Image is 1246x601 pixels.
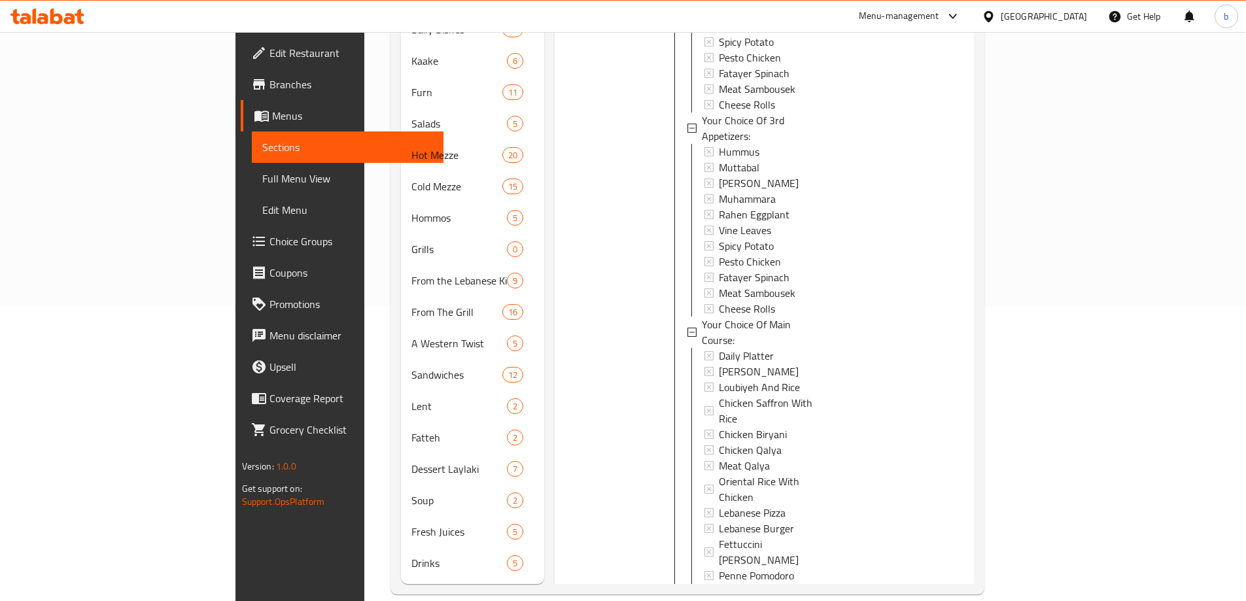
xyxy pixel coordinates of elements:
[503,369,523,381] span: 12
[702,112,820,144] span: Your Choice Of 3rd Appetizers:
[411,179,502,194] div: Cold Mezze
[411,555,507,571] span: Drinks
[401,516,544,547] div: Fresh Juices5
[241,37,443,69] a: Edit Restaurant
[241,226,443,257] a: Choice Groups
[502,179,523,194] div: items
[507,555,523,571] div: items
[242,458,274,475] span: Version:
[719,175,799,191] span: [PERSON_NAME]
[508,275,523,287] span: 9
[269,359,433,375] span: Upsell
[502,84,523,100] div: items
[401,547,544,579] div: Drinks5
[503,149,523,162] span: 20
[401,233,544,265] div: Grills0
[503,86,523,99] span: 11
[401,390,544,422] div: Lent2
[507,492,523,508] div: items
[411,116,507,131] span: Salads
[719,34,774,50] span: Spicy Potato
[507,335,523,351] div: items
[411,147,502,163] span: Hot Mezze
[411,492,507,508] div: Soup
[508,526,523,538] span: 5
[719,505,786,521] span: Lebanese Pizza
[719,583,782,599] span: Chicken Strips
[401,265,544,296] div: From the Lebanese Kitchen9
[401,45,544,77] div: Kaake6
[242,480,302,497] span: Get support on:
[269,265,433,281] span: Coupons
[719,458,770,473] span: Meat Qalya
[411,304,502,320] div: From The Grill
[401,328,544,359] div: A Western Twist5
[719,50,781,65] span: Pesto Chicken
[241,320,443,351] a: Menu disclaimer
[1224,9,1228,24] span: b
[508,55,523,67] span: 6
[241,69,443,100] a: Branches
[276,458,296,475] span: 1.0.0
[508,337,523,350] span: 5
[719,81,795,97] span: Meat Sambousek
[719,269,789,285] span: Fatayer Spinach
[401,422,544,453] div: Fatteh2
[508,118,523,130] span: 5
[401,202,544,233] div: Hommos5
[411,84,502,100] div: Furn
[507,116,523,131] div: items
[401,77,544,108] div: Furn11
[241,351,443,383] a: Upsell
[411,53,507,69] span: Kaake
[507,461,523,477] div: items
[502,304,523,320] div: items
[241,383,443,414] a: Coverage Report
[508,243,523,256] span: 0
[719,568,794,583] span: Penne Pomodoro
[719,191,776,207] span: Muhammara
[507,524,523,540] div: items
[1001,9,1087,24] div: [GEOGRAPHIC_DATA]
[507,273,523,288] div: items
[252,163,443,194] a: Full Menu View
[411,524,507,540] div: Fresh Juices
[411,210,507,226] span: Hommos
[411,461,507,477] span: Dessert Laylaki
[269,45,433,61] span: Edit Restaurant
[411,241,507,257] span: Grills
[719,395,820,426] span: Chicken Saffron With Rice
[401,296,544,328] div: From The Grill16
[411,430,507,445] span: Fatteh
[507,53,523,69] div: items
[262,139,433,155] span: Sections
[241,100,443,131] a: Menus
[507,430,523,445] div: items
[503,306,523,318] span: 16
[252,194,443,226] a: Edit Menu
[411,335,507,351] span: A Western Twist
[411,398,507,414] span: Lent
[508,557,523,570] span: 5
[719,65,789,81] span: Fatayer Spinach
[719,379,800,395] span: Loubiyeh And Rice
[719,348,774,364] span: Daily Platter
[411,367,502,383] span: Sandwiches
[242,493,325,510] a: Support.OpsPlatform
[719,473,820,505] span: Oriental Rice With Chicken
[508,400,523,413] span: 2
[508,212,523,224] span: 5
[411,273,507,288] div: From the Lebanese Kitchen
[269,390,433,406] span: Coverage Report
[241,288,443,320] a: Promotions
[719,426,787,442] span: Chicken Biryani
